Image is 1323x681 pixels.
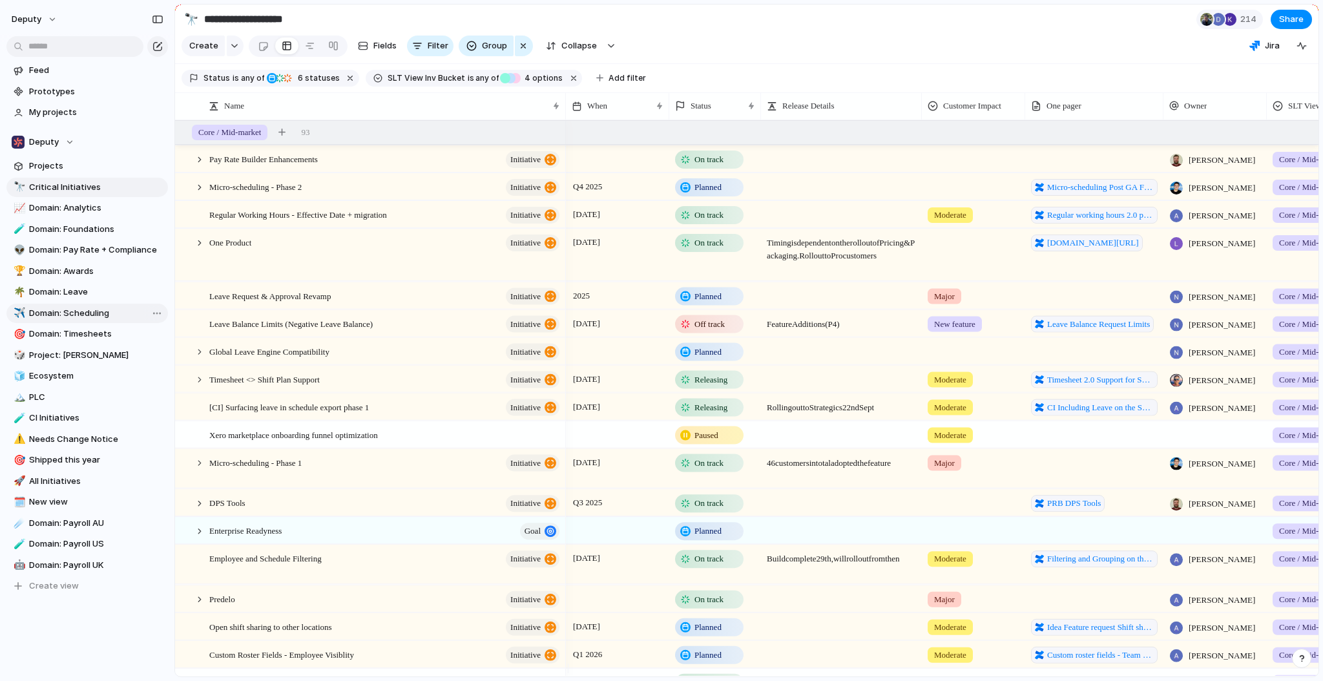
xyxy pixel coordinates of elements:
span: [DATE] [570,618,603,634]
div: 🧪 [14,222,23,236]
span: initiative [510,645,541,664]
div: 👽Domain: Pay Rate + Compliance [6,240,168,260]
button: deputy [6,9,64,30]
span: Paused [694,428,718,441]
span: Jira [1265,39,1280,52]
span: initiative [510,370,541,388]
div: 🎲 [14,348,23,362]
span: Moderate [934,648,966,661]
span: DPS Tools [209,495,245,510]
button: ✈️ [12,307,25,320]
div: 🧪CI Initiatives [6,408,168,428]
div: ☄️ [14,516,23,530]
span: initiative [510,454,541,472]
span: Status [203,72,230,84]
span: 2025 [570,288,593,303]
span: Core / Mid-market [198,126,261,139]
span: [PERSON_NAME] [1189,290,1255,303]
span: New feature [934,317,975,330]
span: Rolling out to Strategics 22nd Sept [762,393,921,414]
a: Feed [6,61,168,80]
button: 🎯 [12,454,25,466]
span: Ecosystem [29,370,163,382]
span: Custom Roster Fields - Employee Visiblity [209,646,354,661]
a: 🎯Domain: Timesheets [6,324,168,344]
button: 🚀 [12,475,25,488]
span: Moderate [934,620,966,633]
button: 4 options [500,71,565,85]
div: 🎲Project: [PERSON_NAME] [6,346,168,365]
span: Enterprise Readyness [209,523,282,538]
div: 🤖 [14,558,23,572]
div: 🗓️ [14,495,23,510]
span: Leave Balance Request Limits [1047,317,1150,330]
span: Filter [428,39,448,52]
div: 🧪 [14,537,23,552]
button: Share [1271,10,1312,29]
a: 🧊Ecosystem [6,366,168,386]
span: [PERSON_NAME] [1189,553,1255,566]
span: initiative [510,590,541,608]
span: [PERSON_NAME] [1189,237,1255,250]
span: Pay Rate Builder Enhancements [209,151,318,166]
a: PRB DPS Tools [1031,495,1105,512]
button: 6 statuses [266,71,342,85]
span: On track [694,153,724,166]
span: Name [224,100,244,112]
span: initiative [510,178,541,196]
a: CI Including Leave on the Schedule Export Week by Area and Team Member [1031,399,1158,415]
a: [DOMAIN_NAME][URL] [1031,235,1143,251]
span: Moderate [934,428,966,441]
span: Critical Initiatives [29,181,163,194]
button: initiative [506,207,559,224]
span: Feature Additions (P4) [762,310,921,330]
span: [PERSON_NAME] [1189,154,1255,167]
a: ⚠️Needs Change Notice [6,430,168,449]
span: On track [694,456,724,469]
span: Create [189,39,218,52]
span: Regular working hours 2.0 pre-migration improvements [1047,209,1154,222]
span: [PERSON_NAME] [1189,457,1255,470]
span: initiative [510,618,541,636]
div: 🧪Domain: Payroll US [6,534,168,554]
button: ☄️ [12,517,25,530]
a: 🚀All Initiatives [6,472,168,491]
span: Filtering and Grouping on the schedule [1047,552,1154,565]
span: Q3 2025 [570,495,605,510]
span: Major [934,592,955,605]
button: initiative [506,550,559,567]
a: Custom roster fields - Team member visiblity [1031,646,1158,663]
span: Domain: Payroll US [29,538,163,550]
span: initiative [510,315,541,333]
span: Q1 2026 [570,646,605,662]
span: One Product [209,235,251,249]
span: One pager [1047,100,1081,112]
div: 🧪 [14,411,23,426]
span: Global Leave Engine Compatibility [209,343,329,358]
span: Moderate [934,401,966,414]
button: Add filter [589,69,654,87]
div: 👽 [14,243,23,258]
a: ✈️Domain: Scheduling [6,304,168,323]
span: Create view [29,580,79,592]
span: Planned [694,289,722,302]
button: initiative [506,591,559,607]
div: 🏆 [14,264,23,278]
div: 🤖Domain: Payroll UK [6,556,168,575]
div: 🌴 [14,285,23,300]
a: Idea Feature request Shift sharing to other locations within the business [1031,618,1158,635]
span: [DATE] [570,235,603,250]
div: 🔭 [184,10,198,28]
button: initiative [506,454,559,471]
span: Open shift sharing to other locations [209,618,332,633]
button: Create view [6,576,168,596]
span: Timing is dependent on the roll out of Pricing & Packaging. Roll out to Pro customers [762,229,921,262]
span: Needs Change Notice [29,433,163,446]
span: Micro-scheduling - Phase 1 [209,454,302,469]
span: [PERSON_NAME] [1189,649,1255,662]
span: 93 [301,126,309,139]
div: ☄️Domain: Payroll AU [6,514,168,533]
div: 🧊 [14,369,23,384]
button: isany of [230,71,267,85]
